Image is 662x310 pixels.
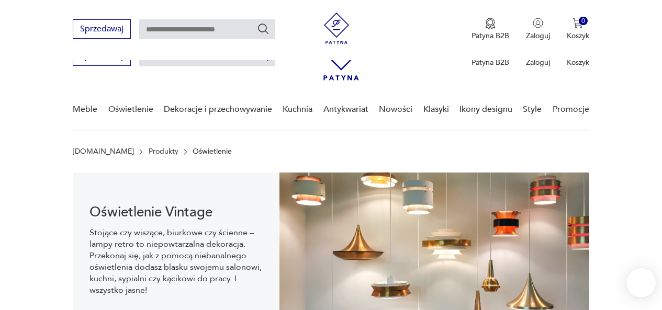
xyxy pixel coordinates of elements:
[108,89,153,130] a: Oświetlenie
[579,17,588,26] div: 0
[526,31,550,41] p: Zaloguj
[73,89,97,130] a: Meble
[533,18,543,28] img: Ikonka użytkownika
[89,206,263,219] h1: Oświetlenie Vintage
[567,58,589,67] p: Koszyk
[526,18,550,41] button: Zaloguj
[73,19,131,39] button: Sprzedawaj
[472,31,509,41] p: Patyna B2B
[423,89,449,130] a: Klasyki
[472,18,509,41] a: Ikona medaluPatyna B2B
[321,13,352,44] img: Patyna - sklep z meblami i dekoracjami vintage
[472,18,509,41] button: Patyna B2B
[73,26,131,33] a: Sprzedawaj
[553,89,589,130] a: Promocje
[73,147,134,156] a: [DOMAIN_NAME]
[89,227,263,296] p: Stojące czy wiszące, biurkowe czy ścienne – lampy retro to niepowtarzalna dekoracja. Przekonaj si...
[283,89,312,130] a: Kuchnia
[485,18,496,29] img: Ikona medalu
[472,58,509,67] p: Patyna B2B
[573,18,583,28] img: Ikona koszyka
[257,22,270,35] button: Szukaj
[193,147,232,156] p: Oświetlenie
[149,147,178,156] a: Produkty
[523,89,542,130] a: Style
[626,268,656,297] iframe: Smartsupp widget button
[379,89,412,130] a: Nowości
[526,58,550,67] p: Zaloguj
[459,89,512,130] a: Ikony designu
[164,89,272,130] a: Dekoracje i przechowywanie
[323,89,368,130] a: Antykwariat
[73,53,131,61] a: Sprzedawaj
[567,31,589,41] p: Koszyk
[567,18,589,41] button: 0Koszyk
